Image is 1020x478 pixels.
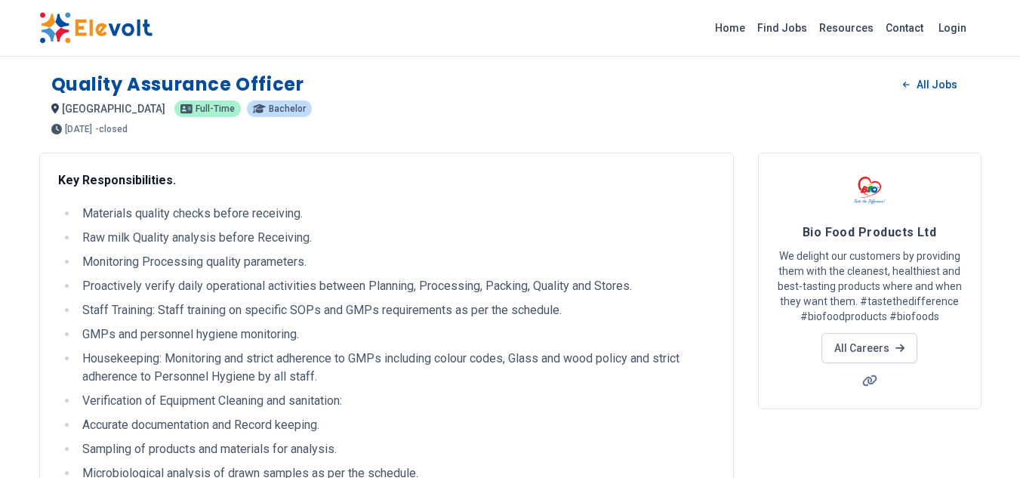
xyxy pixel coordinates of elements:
[58,173,176,187] strong: Key Responsibilities.
[709,16,751,40] a: Home
[880,16,929,40] a: Contact
[891,73,969,96] a: All Jobs
[51,72,304,97] h1: Quality Assurance Officer
[78,440,715,458] li: Sampling of products and materials for analysis.
[95,125,128,134] p: - closed
[78,392,715,410] li: Verification of Equipment Cleaning and sanitation:
[65,125,92,134] span: [DATE]
[78,416,715,434] li: Accurate documentation and Record keeping.
[269,104,306,113] span: Bachelor
[78,205,715,223] li: Materials quality checks before receiving.
[777,248,963,324] p: We delight our customers by providing them with the cleanest, healthiest and best-tasting product...
[851,171,889,209] img: Bio Food Products Ltd
[39,12,153,44] img: Elevolt
[78,301,715,319] li: Staff Training: Staff training on specific SOPs and GMPs requirements as per the schedule.
[196,104,235,113] span: Full-time
[751,16,813,40] a: Find Jobs
[813,16,880,40] a: Resources
[821,333,917,363] a: All Careers
[78,229,715,247] li: Raw milk Quality analysis before Receiving.
[78,277,715,295] li: Proactively verify daily operational activities between Planning, Processing, Packing, Quality an...
[803,225,936,239] span: Bio Food Products Ltd
[78,350,715,386] li: Housekeeping: Monitoring and strict adherence to GMPs including colour codes, Glass and wood poli...
[78,325,715,344] li: GMPs and personnel hygiene monitoring.
[929,13,975,43] a: Login
[78,253,715,271] li: Monitoring Processing quality parameters.
[62,103,165,115] span: [GEOGRAPHIC_DATA]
